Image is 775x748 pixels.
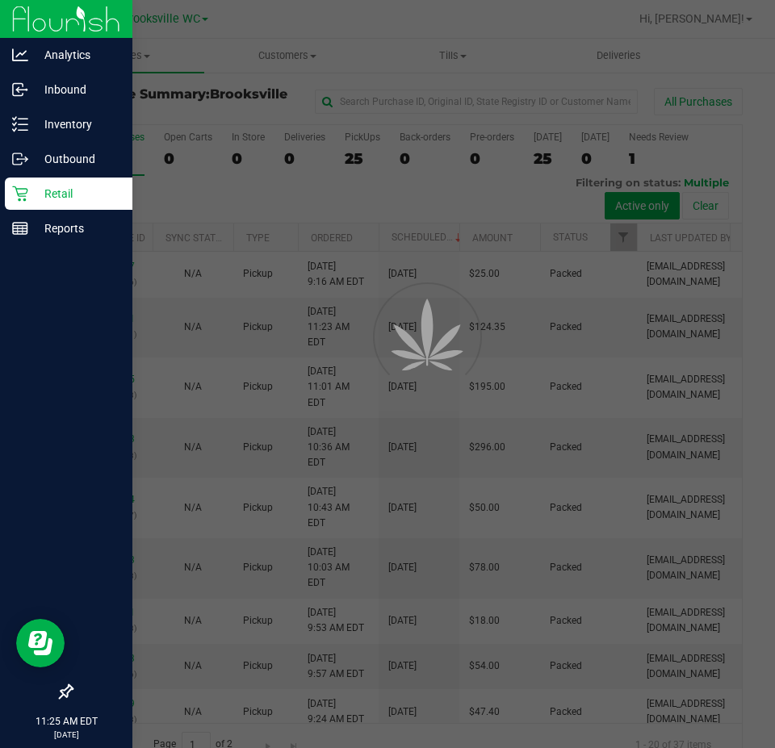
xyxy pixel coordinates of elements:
[12,220,28,236] inline-svg: Reports
[12,186,28,202] inline-svg: Retail
[12,151,28,167] inline-svg: Outbound
[12,116,28,132] inline-svg: Inventory
[28,149,125,169] p: Outbound
[12,47,28,63] inline-svg: Analytics
[7,714,125,729] p: 11:25 AM EDT
[12,81,28,98] inline-svg: Inbound
[7,729,125,741] p: [DATE]
[28,115,125,134] p: Inventory
[28,80,125,99] p: Inbound
[16,619,65,667] iframe: Resource center
[28,45,125,65] p: Analytics
[28,184,125,203] p: Retail
[28,219,125,238] p: Reports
